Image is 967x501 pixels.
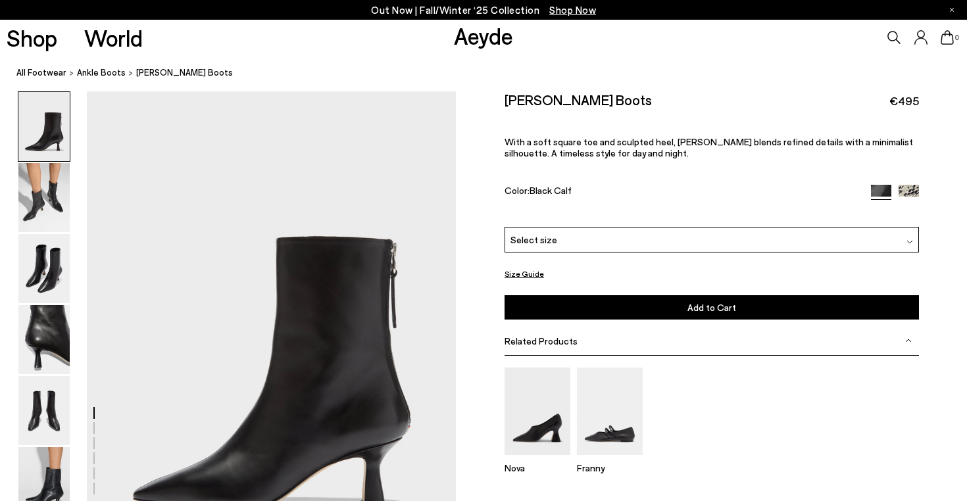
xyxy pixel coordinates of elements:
[505,446,570,473] a: Nova Regal Pumps Nova
[549,4,596,16] span: Navigate to /collections/new-in
[454,22,513,49] a: Aeyde
[18,305,70,374] img: Elina Ankle Boots - Image 4
[906,239,913,245] img: svg%3E
[505,136,913,158] span: With a soft square toe and sculpted heel, [PERSON_NAME] blends refined details with a minimalist ...
[84,26,143,49] a: World
[577,368,643,455] img: Franny Double-Strap Flats
[18,92,70,161] img: Elina Ankle Boots - Image 1
[505,295,919,320] button: Add to Cart
[7,26,57,49] a: Shop
[16,55,967,91] nav: breadcrumb
[505,266,544,282] button: Size Guide
[18,234,70,303] img: Elina Ankle Boots - Image 3
[16,66,66,80] a: All Footwear
[77,66,126,80] a: ankle boots
[505,185,858,200] div: Color:
[371,2,596,18] p: Out Now | Fall/Winter ‘25 Collection
[505,335,578,346] span: Related Products
[577,446,643,473] a: Franny Double-Strap Flats Franny
[505,368,570,455] img: Nova Regal Pumps
[510,233,557,247] span: Select size
[954,34,960,41] span: 0
[941,30,954,45] a: 0
[687,302,736,313] span: Add to Cart
[577,462,643,473] p: Franny
[18,163,70,232] img: Elina Ankle Boots - Image 2
[18,376,70,445] img: Elina Ankle Boots - Image 5
[505,462,570,473] p: Nova
[505,91,652,108] h2: [PERSON_NAME] Boots
[77,67,126,78] span: ankle boots
[136,66,233,80] span: [PERSON_NAME] Boots
[889,93,919,109] span: €495
[530,185,572,196] span: Black Calf
[905,337,912,344] img: svg%3E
